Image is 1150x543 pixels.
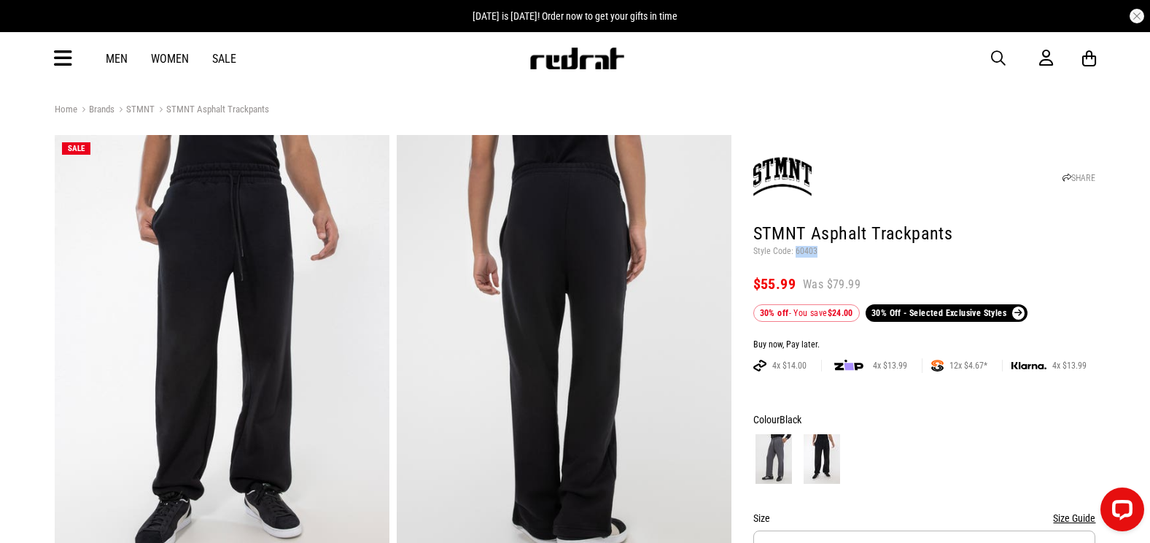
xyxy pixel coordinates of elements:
[944,360,993,371] span: 12x $4.67*
[828,308,853,318] b: $24.00
[766,360,812,371] span: 4x $14.00
[867,360,913,371] span: 4x $13.99
[780,414,801,425] span: Black
[753,339,1096,351] div: Buy now, Pay later.
[803,277,860,293] span: Was $79.99
[212,52,236,66] a: Sale
[1053,509,1095,527] button: Size Guide
[1062,173,1095,183] a: SHARE
[755,434,792,484] img: Dark Grey
[529,47,625,69] img: Redrat logo
[753,304,860,322] div: - You save
[68,144,85,153] span: SALE
[77,104,114,118] a: Brands
[473,10,677,22] span: [DATE] is [DATE]! Order now to get your gifts in time
[1046,360,1092,371] span: 4x $13.99
[155,104,269,118] a: STMNT Asphalt Trackpants
[753,360,766,371] img: AFTERPAY
[151,52,189,66] a: Women
[760,308,789,318] b: 30% off
[753,411,1096,428] div: Colour
[753,246,1096,258] p: Style Code: 60403
[931,360,944,371] img: SPLITPAY
[753,147,812,206] img: STMNT
[106,52,128,66] a: Men
[866,304,1027,322] a: 30% Off - Selected Exclusive Styles
[1089,482,1150,543] iframe: LiveChat chat widget
[114,104,155,118] a: STMNT
[804,434,840,484] img: Black
[753,223,1096,246] h1: STMNT Asphalt Trackpants
[753,275,796,293] span: $55.99
[834,358,863,373] img: zip
[1011,362,1046,370] img: KLARNA
[753,509,1096,527] div: Size
[55,104,77,115] a: Home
